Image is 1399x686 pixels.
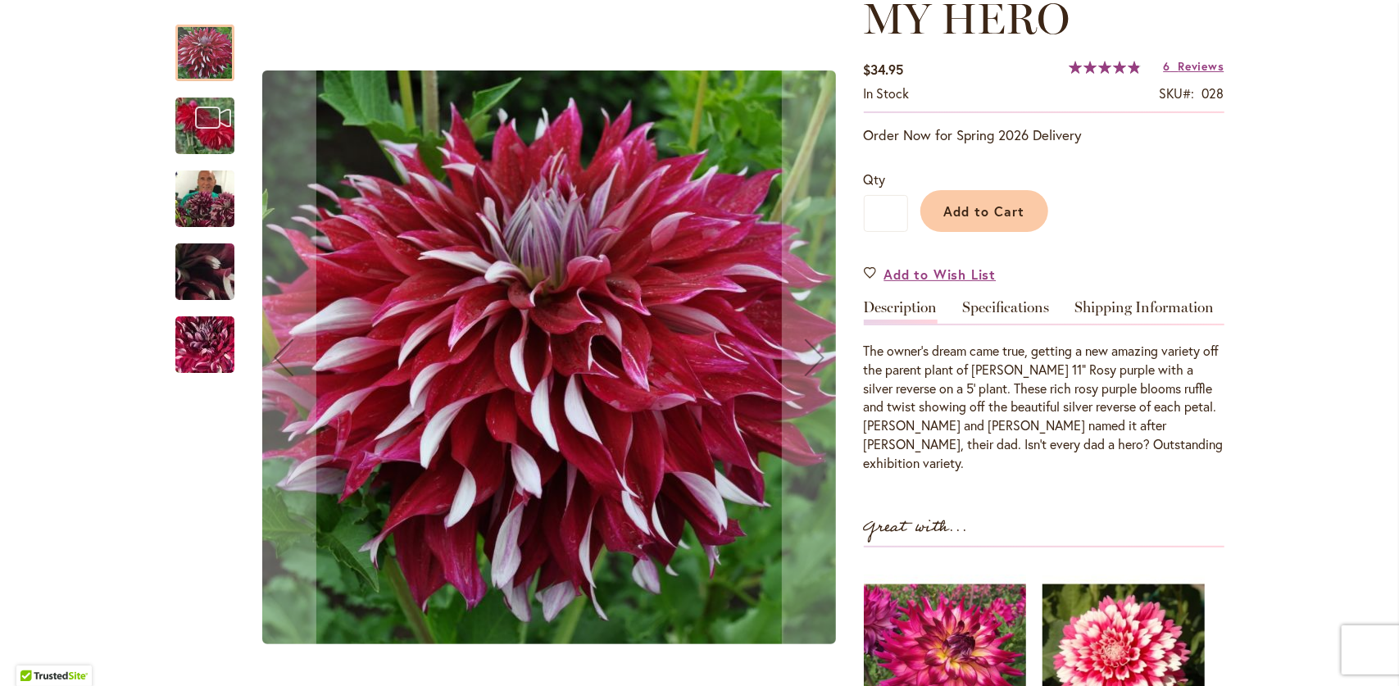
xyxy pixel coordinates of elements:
div: 028 [1202,84,1224,103]
iframe: Launch Accessibility Center [12,628,58,674]
img: My Hero [262,70,836,644]
a: Description [864,300,938,324]
div: MY HERO [175,81,251,154]
img: My Hero [175,160,234,239]
strong: Great with... [864,514,969,541]
span: $34.95 [864,61,904,78]
span: Reviews [1179,58,1224,74]
span: In stock [864,84,910,102]
span: Add to Wish List [884,265,997,284]
p: The owner’s dream came true, getting a new amazing variety off the parent plant of [PERSON_NAME] ... [864,342,1224,473]
div: My Hero [175,154,251,227]
div: 97% [1069,61,1141,74]
strong: SKU [1160,84,1195,102]
div: Availability [864,84,910,103]
span: Qty [864,170,886,188]
img: My Hero [146,228,264,316]
a: Shipping Information [1075,300,1215,324]
a: Specifications [963,300,1050,324]
a: Add to Wish List [864,265,997,284]
img: My Hero [146,293,264,398]
p: Order Now for Spring 2026 Delivery [864,125,1224,145]
span: Add to Cart [943,202,1024,220]
div: Detailed Product Info [864,300,1224,473]
span: 6 [1163,58,1170,74]
div: My Hero [175,8,251,81]
div: My Hero [175,227,251,300]
div: My Hero [175,300,234,373]
a: 6 Reviews [1163,58,1224,74]
button: Add to Cart [920,190,1048,232]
